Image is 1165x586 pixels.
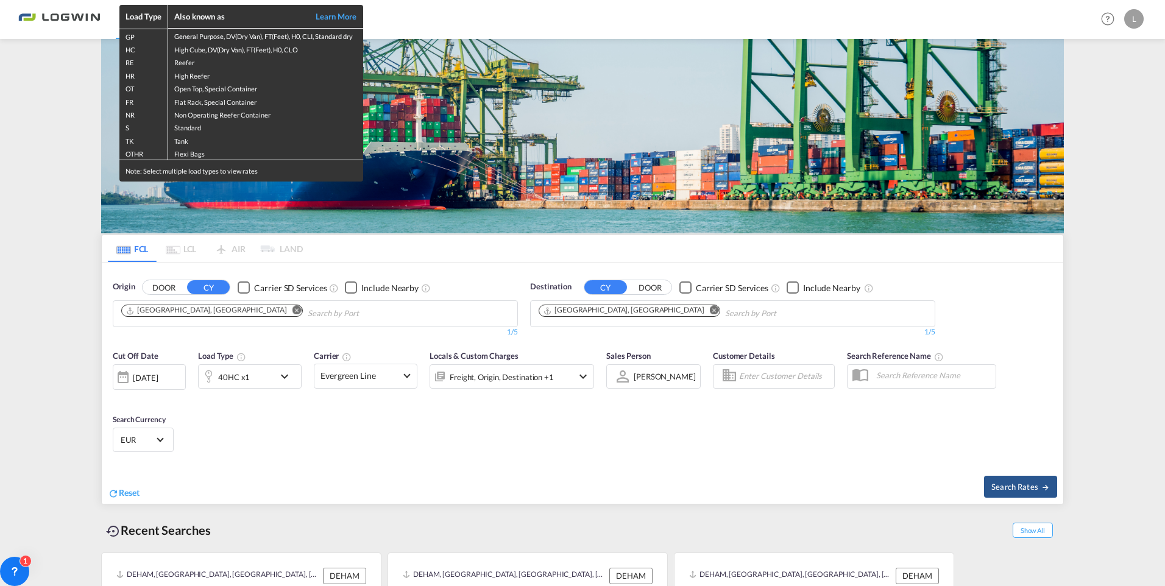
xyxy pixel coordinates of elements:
td: General Purpose, DV(Dry Van), FT(Feet), H0, CLI, Standard dry [168,29,363,42]
th: Load Type [119,5,168,29]
td: HR [119,68,168,81]
td: Standard [168,120,363,133]
td: Open Top, Special Container [168,81,363,94]
td: TK [119,133,168,146]
td: Flexi Bags [168,146,363,160]
td: HC [119,42,168,55]
td: Non Operating Reefer Container [168,107,363,120]
td: Tank [168,133,363,146]
div: Also known as [174,11,302,22]
td: OT [119,81,168,94]
td: S [119,120,168,133]
td: FR [119,94,168,107]
a: Learn More [302,11,357,22]
td: GP [119,29,168,42]
td: High Cube, DV(Dry Van), FT(Feet), H0, CLO [168,42,363,55]
td: Flat Rack, Special Container [168,94,363,107]
div: Note: Select multiple load types to view rates [119,160,363,182]
td: RE [119,55,168,68]
td: Reefer [168,55,363,68]
td: OTHR [119,146,168,160]
td: High Reefer [168,68,363,81]
td: NR [119,107,168,120]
